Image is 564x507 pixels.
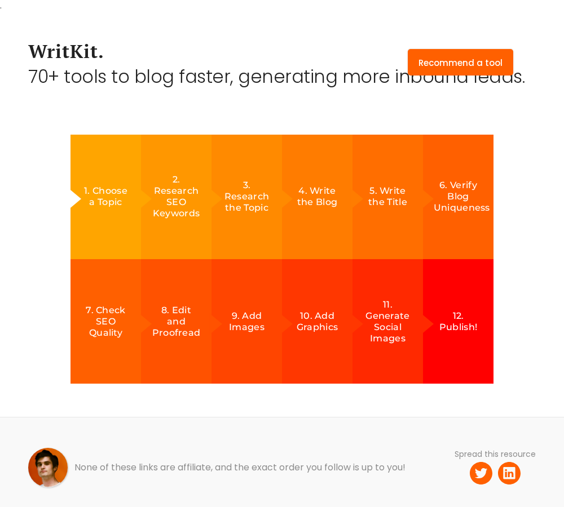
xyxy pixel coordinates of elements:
[152,305,201,339] div: 8. Edit and Proofread
[455,448,536,460] div: Spread this resource
[434,310,483,333] div: 12. Publish!
[81,305,131,339] div: 7. Check SEO Quality
[363,185,413,208] div: 5. Write the Title
[293,185,342,208] div: 4. Write the Blog
[28,71,525,82] div: 70+ tools to blog faster, generating more inbound leads.
[74,462,406,473] div: None of these links are affiliate, and the exact order you follow is up to you!
[293,310,342,333] div: 10. Add Graphics
[363,299,413,344] div: 11. Generate Social Images
[434,180,483,214] div: 6. Verify Blog Uniqueness
[28,46,104,57] a: WritKit.
[222,180,272,214] div: 3. Research the Topic
[152,174,201,219] div: 2. Research SEO Keywords
[222,310,272,333] div: 9. Add Images
[81,185,131,208] div: 1. Choose a Topic
[408,49,513,75] a: Recommend a tool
